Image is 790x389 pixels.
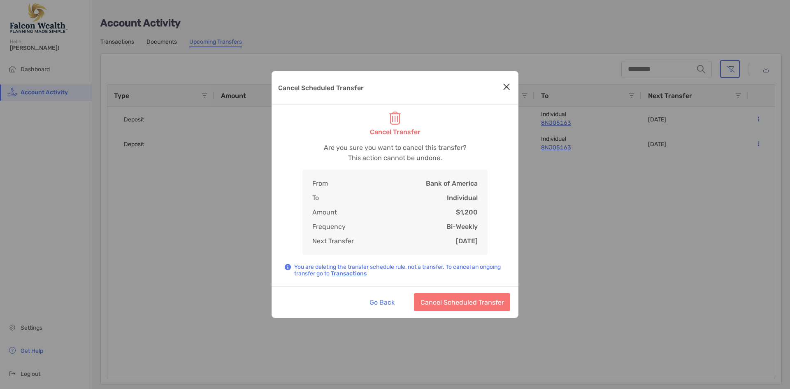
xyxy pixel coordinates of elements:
p: Amount [312,208,337,216]
p: Are you sure you want to cancel this transfer? This action cannot be undone. [324,142,467,163]
button: Close modal [500,81,513,93]
p: $1,200 [456,208,478,216]
div: Cancel Scheduled Transfer [272,71,518,318]
a: Transactions [331,270,367,277]
p: Cancel Scheduled Transfer [278,83,364,93]
p: Bi-Weekly [446,223,478,231]
button: Cancel Scheduled Transfer [414,293,510,311]
p: You are deleting the transfer schedule rule, not a transfer. To cancel an ongoing transfer go to [294,264,505,277]
img: Info Icon Blue [285,264,291,270]
p: Bank of America [426,179,478,187]
button: Go Back [363,293,401,311]
p: Frequency [312,223,346,231]
p: [DATE] [456,237,478,245]
p: Cancel Transfer [370,128,421,136]
p: From [312,179,328,187]
p: Next Transfer [312,237,354,245]
img: trash can [389,112,401,125]
p: To [312,194,319,202]
p: Individual [447,194,478,202]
